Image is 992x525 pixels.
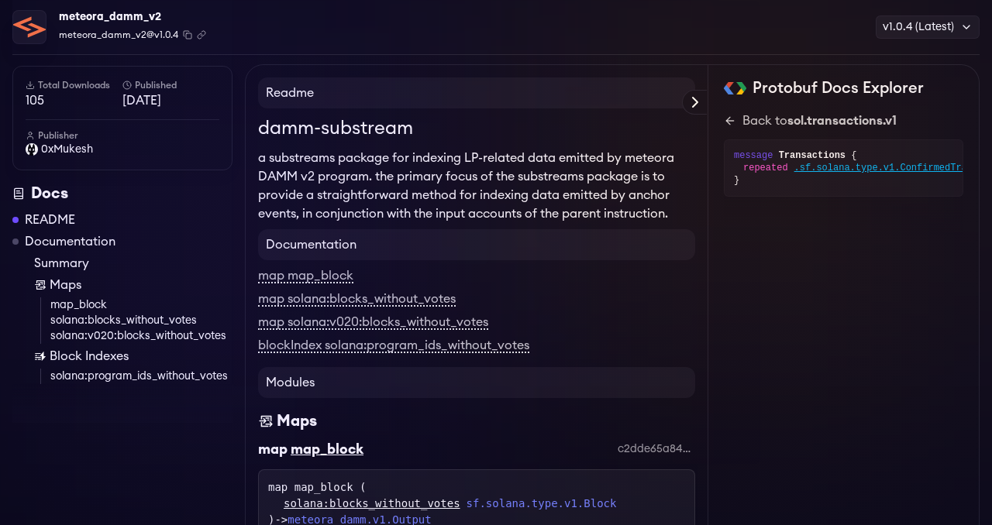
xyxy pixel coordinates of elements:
div: c2dde65a840c7c406f055403d8c14117d42e1d93 [618,441,695,457]
a: blockIndex solana:program_ids_without_votes [258,339,529,353]
a: sf.solana.type.v1.Block [467,496,617,512]
button: Copy .spkg link to clipboard [197,30,206,39]
span: message [734,150,773,161]
p: a substreams package for indexing LP-related data emitted by meteora DAMM v2 program. the primary... [258,149,695,223]
span: Transactions [779,150,846,161]
a: Documentation [25,232,115,251]
h4: Readme [258,77,695,108]
div: meteora_damm_v2 [59,6,206,28]
span: [DATE] [122,91,219,110]
div: map_block [291,438,363,460]
h2: Protobuf Docs Explorer [753,77,924,99]
span: meteora_damm_v2@v1.0.4 [59,28,178,42]
span: sol.transactions.v1 [787,115,897,127]
a: solana:blocks_without_votes [50,313,232,328]
div: Docs [12,183,232,204]
a: Summary [34,254,232,273]
div: } [734,174,953,187]
a: map map_block [258,269,353,283]
img: User Avatar [26,143,38,156]
h6: Publisher [26,129,219,142]
a: 0xMukesh [26,142,219,157]
div: map [258,438,288,460]
a: solana:v020:blocks_without_votes [50,328,232,344]
img: Block Index icon [34,350,46,362]
img: Maps icon [258,410,274,432]
span: { [851,150,856,161]
h4: Documentation [258,229,695,260]
span: repeated [743,162,788,174]
span: 0xMukesh [41,142,93,157]
a: map solana:v020:blocks_without_votes [258,316,488,330]
a: solana:program_ids_without_votes [50,369,232,384]
a: map_block [50,297,232,313]
h6: Total Downloads [26,79,122,91]
span: 105 [26,91,122,110]
div: Back to [742,112,897,130]
h4: Modules [258,367,695,398]
a: solana:blocks_without_votes [284,496,460,512]
a: Maps [34,276,232,294]
a: Back tosol.transactions.v1 [724,112,963,130]
button: Copy package name and version [183,30,192,39]
img: Protobuf [724,82,746,94]
a: map solana:blocks_without_votes [258,293,456,307]
img: Map icon [34,279,46,291]
a: Block Indexes [34,347,232,365]
div: v1.0.4 (Latest) [876,15,980,39]
img: Package Logo [13,11,46,43]
div: Maps [277,410,317,432]
h6: Published [122,79,219,91]
h1: damm-substream [258,115,695,142]
a: README [25,211,75,229]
